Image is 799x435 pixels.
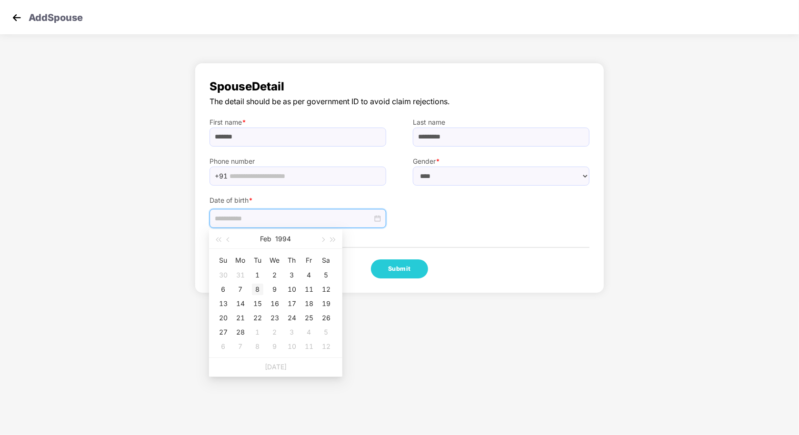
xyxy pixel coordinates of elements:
td: 1994-01-31 [232,268,249,282]
td: 1994-03-11 [300,339,318,354]
td: 1994-03-10 [283,339,300,354]
label: First name [210,117,386,128]
div: 4 [303,269,315,281]
td: 1994-02-20 [215,311,232,325]
label: Gender [413,156,589,167]
div: 9 [269,341,280,352]
td: 1994-03-07 [232,339,249,354]
td: 1994-02-06 [215,282,232,297]
div: 8 [252,284,263,295]
div: 7 [235,341,246,352]
div: 7 [235,284,246,295]
div: 10 [286,341,298,352]
button: Submit [371,259,428,278]
td: 1994-03-03 [283,325,300,339]
div: 19 [320,298,332,309]
td: 1994-02-16 [266,297,283,311]
div: 23 [269,312,280,324]
div: 21 [235,312,246,324]
td: 1994-01-30 [215,268,232,282]
td: 1994-03-05 [318,325,335,339]
td: 1994-02-18 [300,297,318,311]
div: 16 [269,298,280,309]
div: 26 [320,312,332,324]
td: 1994-02-21 [232,311,249,325]
div: 1 [252,326,263,338]
div: 12 [320,341,332,352]
td: 1994-02-05 [318,268,335,282]
td: 1994-03-04 [300,325,318,339]
p: Add Spouse [29,10,83,22]
button: 1994 [276,229,291,248]
div: 2 [269,269,280,281]
th: Su [215,253,232,268]
th: Fr [300,253,318,268]
div: 15 [252,298,263,309]
div: 11 [303,284,315,295]
span: Spouse Detail [210,78,589,96]
div: 9 [269,284,280,295]
div: 17 [286,298,298,309]
div: 4 [303,326,315,338]
a: [DATE] [265,363,287,371]
div: 5 [320,269,332,281]
span: The detail should be as per government ID to avoid claim rejections. [210,96,589,108]
td: 1994-02-19 [318,297,335,311]
div: 2 [269,326,280,338]
td: 1994-02-01 [249,268,266,282]
div: 30 [218,269,229,281]
div: 11 [303,341,315,352]
div: 5 [320,326,332,338]
td: 1994-02-17 [283,297,300,311]
th: Sa [318,253,335,268]
img: svg+xml;base64,PHN2ZyB4bWxucz0iaHR0cDovL3d3dy53My5vcmcvMjAwMC9zdmciIHdpZHRoPSIzMCIgaGVpZ2h0PSIzMC... [10,10,24,25]
div: 31 [235,269,246,281]
div: 24 [286,312,298,324]
td: 1994-02-25 [300,311,318,325]
div: 22 [252,312,263,324]
th: Mo [232,253,249,268]
div: 6 [218,284,229,295]
td: 1994-02-04 [300,268,318,282]
td: 1994-02-22 [249,311,266,325]
td: 1994-02-26 [318,311,335,325]
td: 1994-03-02 [266,325,283,339]
td: 1994-02-13 [215,297,232,311]
td: 1994-02-11 [300,282,318,297]
td: 1994-02-28 [232,325,249,339]
td: 1994-02-15 [249,297,266,311]
label: Phone number [210,156,386,167]
div: 6 [218,341,229,352]
th: Th [283,253,300,268]
td: 1994-02-10 [283,282,300,297]
td: 1994-03-06 [215,339,232,354]
td: 1994-02-12 [318,282,335,297]
div: 25 [303,312,315,324]
div: 3 [286,269,298,281]
div: 13 [218,298,229,309]
td: 1994-02-09 [266,282,283,297]
div: 14 [235,298,246,309]
td: 1994-02-24 [283,311,300,325]
td: 1994-03-12 [318,339,335,354]
div: 18 [303,298,315,309]
th: Tu [249,253,266,268]
td: 1994-03-08 [249,339,266,354]
button: Feb [260,229,272,248]
div: 12 [320,284,332,295]
span: +91 [215,169,228,183]
div: 1 [252,269,263,281]
td: 1994-02-23 [266,311,283,325]
div: 27 [218,326,229,338]
td: 1994-02-03 [283,268,300,282]
td: 1994-02-08 [249,282,266,297]
label: Last name [413,117,589,128]
div: 28 [235,326,246,338]
td: 1994-02-02 [266,268,283,282]
div: 10 [286,284,298,295]
td: 1994-02-07 [232,282,249,297]
td: 1994-03-01 [249,325,266,339]
th: We [266,253,283,268]
label: Date of birth [210,195,386,206]
div: 8 [252,341,263,352]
